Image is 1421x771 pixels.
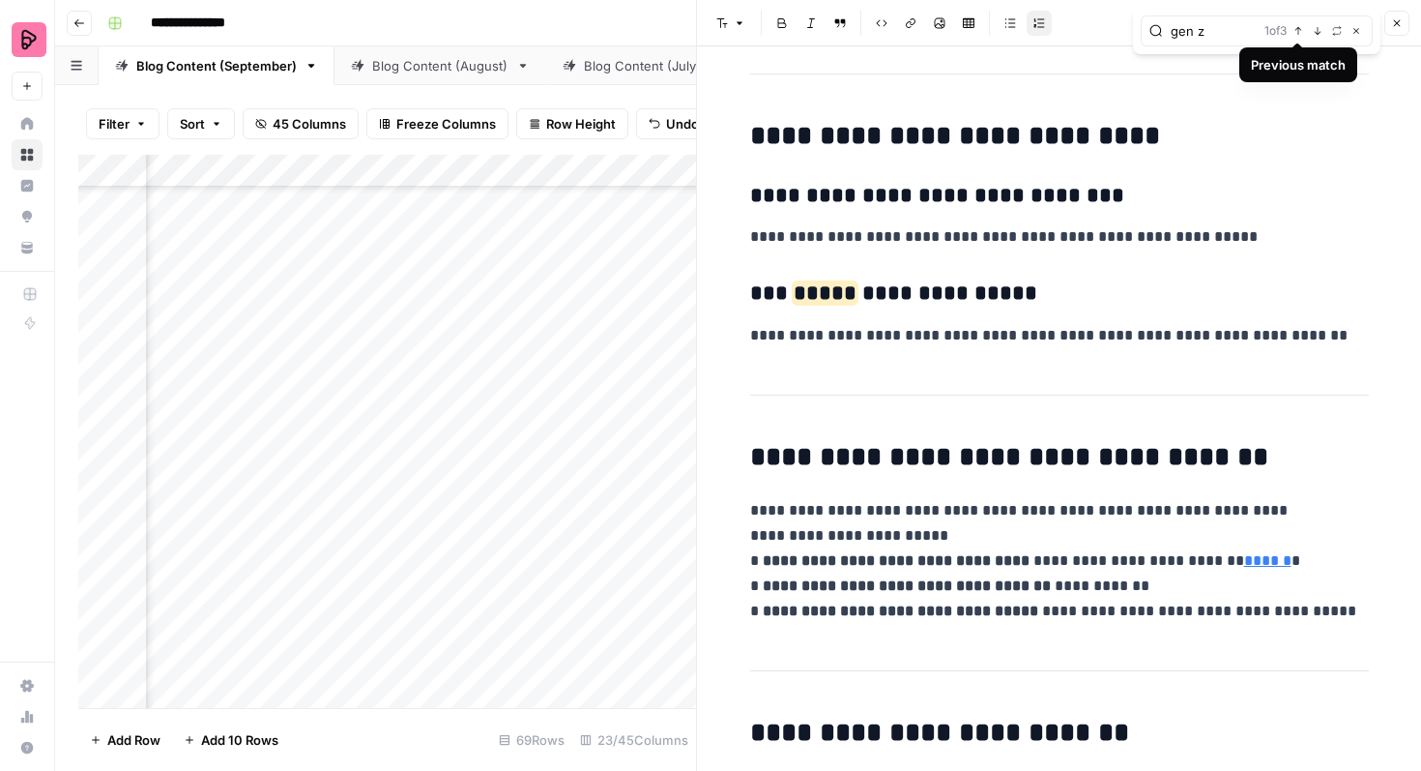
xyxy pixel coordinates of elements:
a: Browse [12,139,43,170]
button: Undo [636,108,711,139]
button: Row Height [516,108,628,139]
span: Filter [99,114,130,133]
div: Blog Content (July) [584,56,703,75]
a: Blog Content (August) [334,46,546,85]
a: Opportunities [12,201,43,232]
span: Add 10 Rows [201,730,278,750]
span: Freeze Columns [396,114,496,133]
button: 45 Columns [243,108,359,139]
span: Undo [666,114,699,133]
a: Insights [12,170,43,201]
div: 23/45 Columns [572,725,696,756]
button: Freeze Columns [366,108,508,139]
a: Blog Content (September) [99,46,334,85]
button: Filter [86,108,159,139]
span: 45 Columns [273,114,346,133]
a: Home [12,108,43,139]
img: Preply Logo [12,22,46,57]
div: Blog Content (September) [136,56,297,75]
a: Settings [12,670,43,701]
button: Workspace: Preply [12,15,43,64]
button: Add 10 Rows [172,725,290,756]
a: Usage [12,701,43,732]
span: Row Height [546,114,616,133]
button: Sort [167,108,235,139]
button: Add Row [78,725,172,756]
span: 1 of 3 [1264,22,1287,40]
input: Search [1171,21,1257,41]
a: Your Data [12,232,43,263]
a: Blog Content (July) [546,46,740,85]
span: Sort [180,114,205,133]
div: 69 Rows [491,725,572,756]
div: Blog Content (August) [372,56,508,75]
span: Add Row [107,730,160,750]
button: Help + Support [12,732,43,763]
